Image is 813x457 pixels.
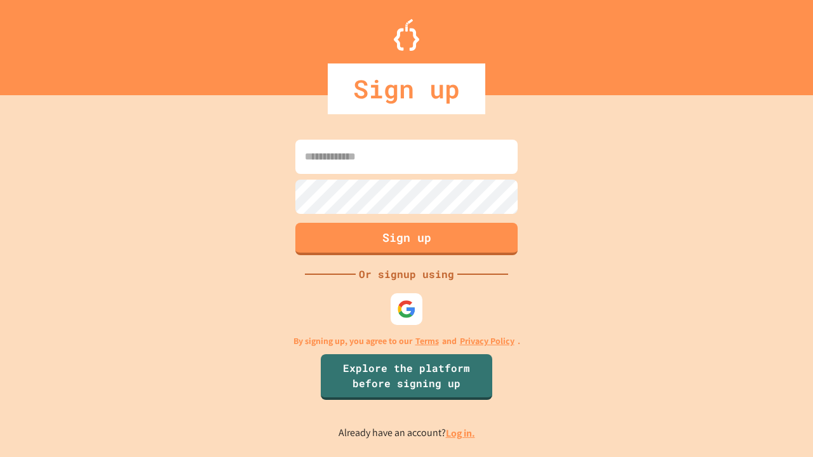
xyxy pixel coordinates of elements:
[397,300,416,319] img: google-icon.svg
[321,354,492,400] a: Explore the platform before signing up
[460,334,514,348] a: Privacy Policy
[328,63,485,114] div: Sign up
[295,223,518,255] button: Sign up
[708,351,800,405] iframe: chat widget
[356,267,457,282] div: Or signup using
[293,334,520,348] p: By signing up, you agree to our and .
[415,334,439,348] a: Terms
[760,406,800,444] iframe: chat widget
[394,19,419,51] img: Logo.svg
[446,427,475,440] a: Log in.
[339,425,475,441] p: Already have an account?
